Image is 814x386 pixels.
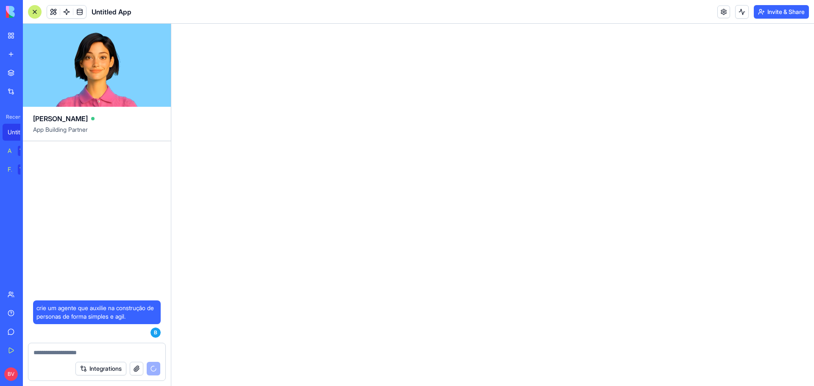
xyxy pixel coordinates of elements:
div: Feedback Form [8,165,12,174]
span: crie um agente que auxilie na construção de personas de forma simples e agil. [36,304,157,321]
div: AI Logo Generator [8,147,12,155]
div: TRY [18,146,31,156]
a: Feedback FormTRY [3,161,36,178]
div: TRY [18,164,31,175]
span: App Building Partner [33,125,161,141]
a: Untitled App [3,124,36,141]
a: AI Logo GeneratorTRY [3,142,36,159]
span: Untitled App [92,7,131,17]
img: logo [6,6,59,18]
span: Recent [3,114,20,120]
button: Invite & Share [754,5,809,19]
span: BV [4,367,18,381]
span: B [151,328,161,338]
span: [PERSON_NAME] [33,114,88,124]
div: Untitled App [8,128,31,136]
button: Integrations [75,362,126,375]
